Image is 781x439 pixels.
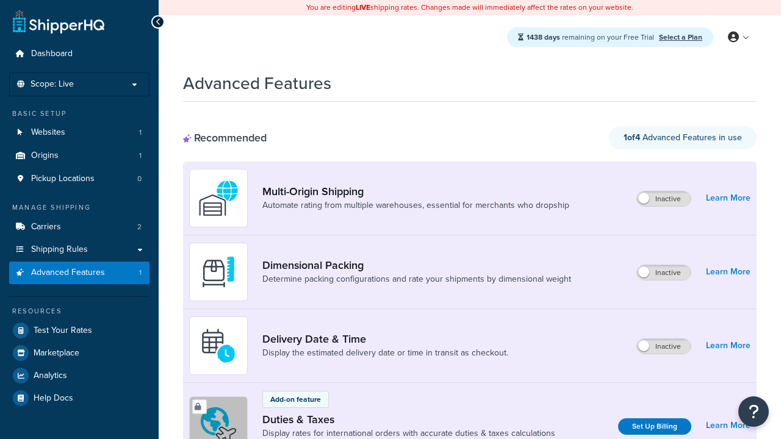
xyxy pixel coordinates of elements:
[34,393,73,404] span: Help Docs
[9,216,149,238] a: Carriers2
[197,251,240,293] img: DTVBYsAAAAAASUVORK5CYII=
[262,199,569,212] a: Automate rating from multiple warehouses, essential for merchants who dropship
[34,348,79,359] span: Marketplace
[527,32,560,43] strong: 1438 days
[262,347,508,359] a: Display the estimated delivery date or time in transit as checkout.
[139,151,142,161] span: 1
[9,109,149,119] div: Basic Setup
[659,32,702,43] a: Select a Plan
[31,222,61,232] span: Carriers
[34,371,67,381] span: Analytics
[31,79,74,90] span: Scope: Live
[637,265,691,280] label: Inactive
[706,337,750,354] a: Learn More
[137,174,142,184] span: 0
[31,244,88,255] span: Shipping Rules
[31,151,59,161] span: Origins
[31,268,105,278] span: Advanced Features
[183,71,331,95] h1: Advanced Features
[9,168,149,190] a: Pickup Locations0
[137,222,142,232] span: 2
[183,131,267,145] div: Recommended
[356,2,370,13] b: LIVE
[637,339,691,354] label: Inactive
[9,145,149,167] a: Origins1
[262,332,508,346] a: Delivery Date & Time
[9,216,149,238] li: Carriers
[262,259,571,272] a: Dimensional Packing
[31,49,73,59] span: Dashboard
[139,127,142,138] span: 1
[9,365,149,387] a: Analytics
[34,326,92,336] span: Test Your Rates
[637,191,691,206] label: Inactive
[139,268,142,278] span: 1
[706,190,750,207] a: Learn More
[262,273,571,285] a: Determine packing configurations and rate your shipments by dimensional weight
[270,394,321,405] p: Add-on feature
[9,121,149,144] li: Websites
[624,131,640,144] strong: 1 of 4
[9,319,149,341] a: Test Your Rates
[262,413,555,426] a: Duties & Taxes
[706,263,750,280] a: Learn More
[624,131,742,144] span: Advanced Features in use
[738,396,769,427] button: Open Resource Center
[197,177,240,220] img: WatD5o0RtDAAAAAElFTkSuQmCC
[9,306,149,316] div: Resources
[706,417,750,434] a: Learn More
[618,418,691,435] a: Set Up Billing
[9,43,149,65] a: Dashboard
[9,202,149,213] div: Manage Shipping
[9,145,149,167] li: Origins
[9,342,149,364] a: Marketplace
[527,32,656,43] span: remaining on your Free Trial
[31,174,95,184] span: Pickup Locations
[9,387,149,409] a: Help Docs
[9,238,149,261] a: Shipping Rules
[9,121,149,144] a: Websites1
[31,127,65,138] span: Websites
[9,168,149,190] li: Pickup Locations
[9,262,149,284] a: Advanced Features1
[197,324,240,367] img: gfkeb5ejjkALwAAAABJRU5ErkJggg==
[9,262,149,284] li: Advanced Features
[262,185,569,198] a: Multi-Origin Shipping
